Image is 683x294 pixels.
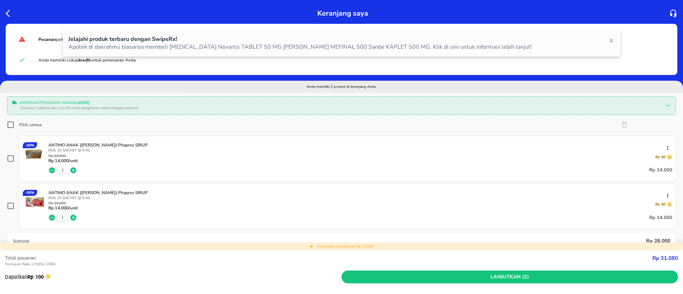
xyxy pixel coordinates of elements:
p: DUS, 10 SACHET @ 5 ML [48,196,672,201]
p: Total pesanan [5,254,652,262]
button: 1 [62,168,64,173]
span: Anda memiliki cukup untuk pemesanan Anda. [38,57,137,63]
strong: kredit [79,57,90,63]
p: DUS, 10 SACHET @ 5 ML [48,148,672,153]
p: Termasuk Pajak 11% ( Rp 3.080 ) [5,262,652,267]
strong: Pesanan [38,37,56,42]
p: Keranjang saya [317,7,368,20]
p: ANTIMO ANAK ([PERSON_NAME]) Phapros SIRUP [48,142,667,148]
p: Rp 14.000 /unit [48,158,78,163]
img: total discount [309,244,314,248]
p: Rp 20.000 [48,154,78,158]
span: perlu disesuaikan. [38,37,90,42]
p: Rp 50 [655,202,665,207]
p: Rp 14.000 [649,166,672,175]
div: X [608,35,615,47]
p: Rp 28.000 [646,237,670,244]
strong: Rp 31.080 [652,255,678,262]
button: 1 [62,215,64,220]
p: Dapatkan [5,273,341,281]
p: Rp 14.000 [649,213,672,222]
span: Lanjutkan (2) [344,273,675,282]
p: Rp 50 [655,155,665,160]
div: - 30 % [23,142,37,148]
div: Jelajahi produk terbaru dengan SwipeRx! [68,35,600,43]
p: Rp 20.000 [48,202,78,205]
div: - 30 % [23,190,37,196]
p: Subtotal [13,238,646,244]
p: Dapatkan produknya tanggal [20,100,660,106]
b: [DATE] [78,100,90,105]
img: ANTIMO ANAK (RASA STRAWBERRY) Phapros SIRUP [23,190,46,213]
p: Rp 14.000 /unit [48,205,78,210]
div: Pilih semua [19,122,42,128]
p: Checkout sebelum jam cut-off untuk pengiriman sesuai tanggal estimasi [20,106,660,111]
strong: Rp 100 [27,274,44,280]
button: Lanjutkan (2) [341,271,678,284]
p: ANTIMO ANAK ([PERSON_NAME]) Phapros SIRUP [48,190,667,196]
div: Apotek di daerahmu biasanya membeli [MEDICAL_DATA] Novartis TABLET 50 MG [PERSON_NAME] MEFINAL 50... [68,43,600,51]
div: Dapatkan produknya tanggal[DATE]Checkout sebelum jam cut-off untuk pengiriman sesuai tanggal esti... [9,98,674,113]
img: ANTIMO ANAK (RASA JERUK) Phapros SIRUP [23,142,46,166]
